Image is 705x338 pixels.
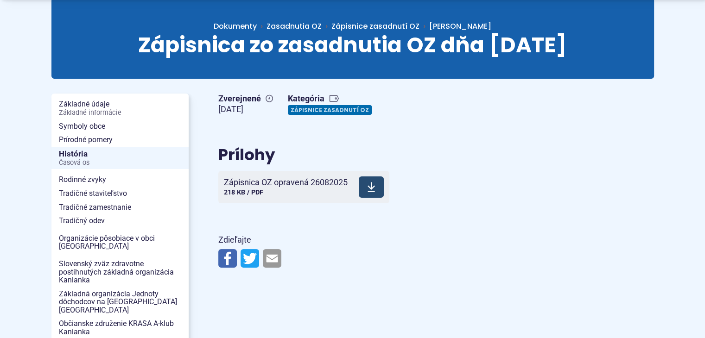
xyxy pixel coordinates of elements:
img: Zdieľať e-mailom [263,249,281,268]
a: Zápisnice zasadnutí OZ [288,105,372,115]
a: Symboly obce [51,119,189,133]
a: Tradičné staviteľstvo [51,187,189,200]
a: Rodinné zvyky [51,173,189,187]
a: Zápisnica OZ opravená 26082025 218 KB / PDF [218,171,389,203]
span: Tradičný odev [59,214,181,228]
span: Zápisnica OZ opravená 26082025 [224,178,348,187]
span: Zasadnutia OZ [267,21,322,31]
span: Tradičné staviteľstvo [59,187,181,200]
a: Tradičný odev [51,214,189,228]
span: 218 KB / PDF [224,188,263,196]
a: Základné údajeZákladné informácie [51,97,189,119]
a: Organizácie pôsobiace v obci [GEOGRAPHIC_DATA] [51,232,189,253]
span: Rodinné zvyky [59,173,181,187]
span: Tradičné zamestnanie [59,200,181,214]
span: Slovenský zväz zdravotne postihnutých základná organizácia Kanianka [59,257,181,287]
img: Zdieľať na Twitteri [241,249,259,268]
a: Dokumenty [214,21,267,31]
a: Tradičné zamestnanie [51,200,189,214]
span: Dokumenty [214,21,257,31]
span: Organizácie pôsobiace v obci [GEOGRAPHIC_DATA] [59,232,181,253]
span: Základná organizácia Jednoty dôchodcov na [GEOGRAPHIC_DATA] [GEOGRAPHIC_DATA] [59,287,181,317]
a: Základná organizácia Jednoty dôchodcov na [GEOGRAPHIC_DATA] [GEOGRAPHIC_DATA] [51,287,189,317]
a: Slovenský zväz zdravotne postihnutých základná organizácia Kanianka [51,257,189,287]
p: Zdieľajte [218,233,547,247]
a: Zasadnutia OZ [267,21,331,31]
h2: Prílohy [218,146,547,163]
a: Zápisnice zasadnutí OZ [331,21,419,31]
span: História [59,147,181,169]
img: Zdieľať na Facebooku [218,249,237,268]
span: Zápisnica zo zasadnutia OZ dňa [DATE] [138,30,567,60]
span: [PERSON_NAME] [429,21,491,31]
a: HistóriaČasová os [51,147,189,169]
span: Prírodné pomery [59,133,181,147]
span: Časová os [59,159,181,167]
a: Prírodné pomery [51,133,189,147]
span: Zverejnené [218,94,273,104]
span: Symboly obce [59,119,181,133]
figcaption: [DATE] [218,104,273,115]
span: Kategória [288,94,375,104]
span: Základné údaje [59,97,181,119]
a: [PERSON_NAME] [419,21,491,31]
span: Základné informácie [59,109,181,117]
